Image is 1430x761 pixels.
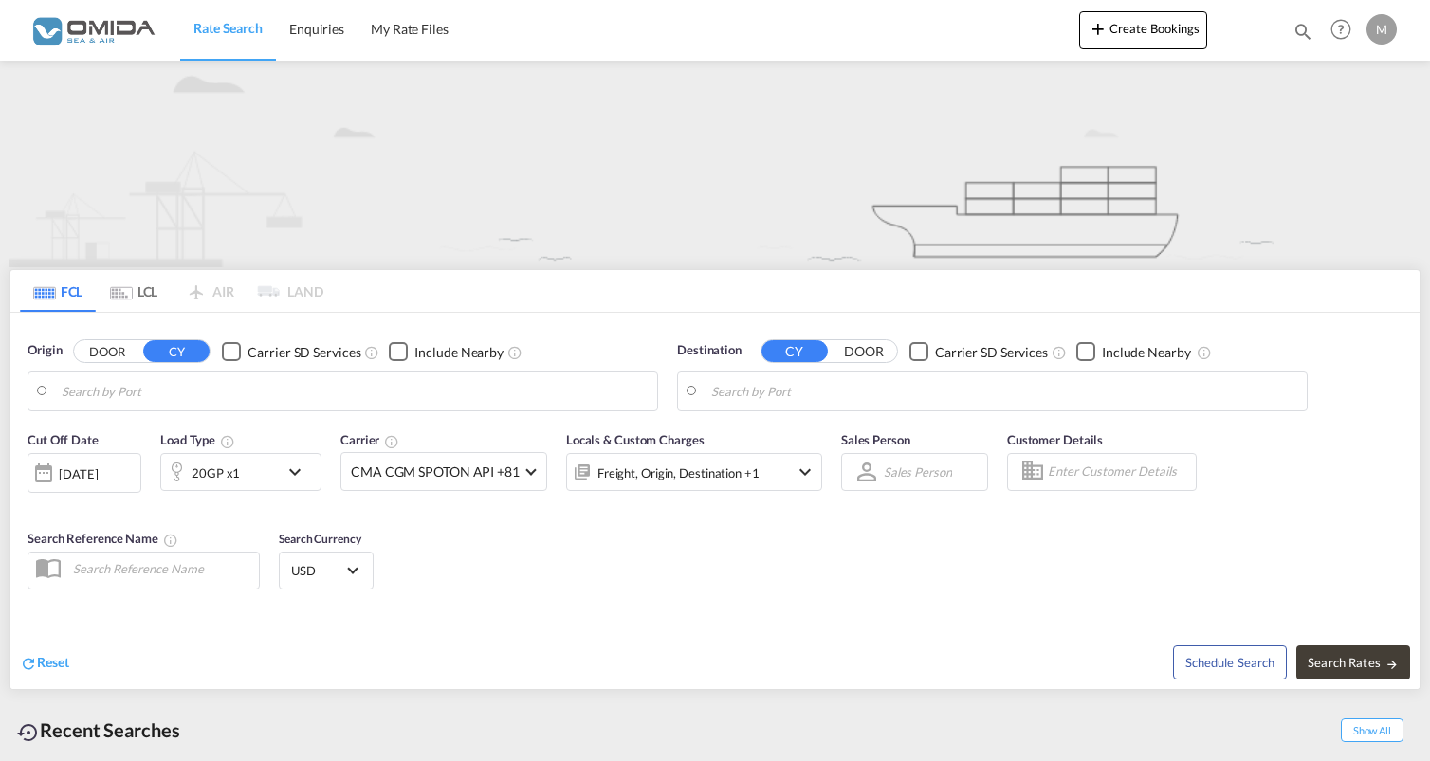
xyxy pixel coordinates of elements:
[384,434,399,449] md-icon: The selected Trucker/Carrierwill be displayed in the rate results If the rates are from another f...
[566,453,822,491] div: Freight Origin Destination Factory Stuffingicon-chevron-down
[27,432,99,447] span: Cut Off Date
[1341,718,1403,742] span: Show All
[841,432,910,447] span: Sales Person
[27,341,62,360] span: Origin
[59,465,98,482] div: [DATE]
[9,709,188,752] div: Recent Searches
[10,313,1420,688] div: Origin DOOR CY Checkbox No InkUnchecked: Search for CY (Container Yard) services for all selected...
[1325,13,1357,45] span: Help
[27,531,178,546] span: Search Reference Name
[27,453,141,493] div: [DATE]
[74,341,140,363] button: DOOR
[1325,13,1366,47] div: Help
[597,460,760,486] div: Freight Origin Destination Factory Stuffing
[1366,14,1397,45] div: M
[1292,21,1313,42] md-icon: icon-magnify
[279,532,361,546] span: Search Currency
[96,270,172,312] md-tab-item: LCL
[1048,458,1190,486] input: Enter Customer Details
[1197,345,1212,360] md-icon: Unchecked: Ignores neighbouring ports when fetching rates.Checked : Includes neighbouring ports w...
[566,432,705,447] span: Locals & Custom Charges
[1102,343,1191,362] div: Include Nearby
[289,556,363,584] md-select: Select Currency: $ USDUnited States Dollar
[794,461,816,483] md-icon: icon-chevron-down
[20,270,96,312] md-tab-item: FCL
[291,562,344,579] span: USD
[193,20,263,36] span: Rate Search
[371,21,449,37] span: My Rate Files
[389,341,504,361] md-checkbox: Checkbox No Ink
[677,341,742,360] span: Destination
[1296,645,1410,679] button: Search Ratesicon-arrow-right
[935,343,1048,362] div: Carrier SD Services
[27,491,42,516] md-datepicker: Select
[1079,11,1207,49] button: icon-plus 400-fgCreate Bookings
[761,340,828,362] button: CY
[20,655,37,672] md-icon: icon-refresh
[28,9,156,51] img: 459c566038e111ed959c4fc4f0a4b274.png
[192,460,240,486] div: 20GP x1
[247,343,360,362] div: Carrier SD Services
[1007,432,1103,447] span: Customer Details
[711,377,1297,406] input: Search by Port
[507,345,522,360] md-icon: Unchecked: Ignores neighbouring ports when fetching rates.Checked : Includes neighbouring ports w...
[62,377,648,406] input: Search by Port
[831,341,897,363] button: DOOR
[222,341,360,361] md-checkbox: Checkbox No Ink
[20,653,69,674] div: icon-refreshReset
[909,341,1048,361] md-checkbox: Checkbox No Ink
[414,343,504,362] div: Include Nearby
[143,340,210,362] button: CY
[351,462,520,481] span: CMA CGM SPOTON API +81
[364,345,379,360] md-icon: Unchecked: Search for CY (Container Yard) services for all selected carriers.Checked : Search for...
[17,721,40,744] md-icon: icon-backup-restore
[340,432,399,447] span: Carrier
[1292,21,1313,49] div: icon-magnify
[9,61,1421,267] img: new-FCL.png
[220,434,235,449] md-icon: icon-information-outline
[1385,658,1399,671] md-icon: icon-arrow-right
[160,453,321,491] div: 20GP x1icon-chevron-down
[163,533,178,548] md-icon: Your search will be saved by the below given name
[1308,655,1399,670] span: Search Rates
[284,461,316,483] md-icon: icon-chevron-down
[1173,645,1287,679] button: Note: By default Schedule search will only considerorigin ports, destination ports and cut off da...
[37,654,69,670] span: Reset
[1076,341,1191,361] md-checkbox: Checkbox No Ink
[64,554,259,583] input: Search Reference Name
[1087,17,1109,40] md-icon: icon-plus 400-fg
[1052,345,1067,360] md-icon: Unchecked: Search for CY (Container Yard) services for all selected carriers.Checked : Search for...
[20,270,323,312] md-pagination-wrapper: Use the left and right arrow keys to navigate between tabs
[882,458,954,485] md-select: Sales Person
[160,432,235,447] span: Load Type
[289,21,344,37] span: Enquiries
